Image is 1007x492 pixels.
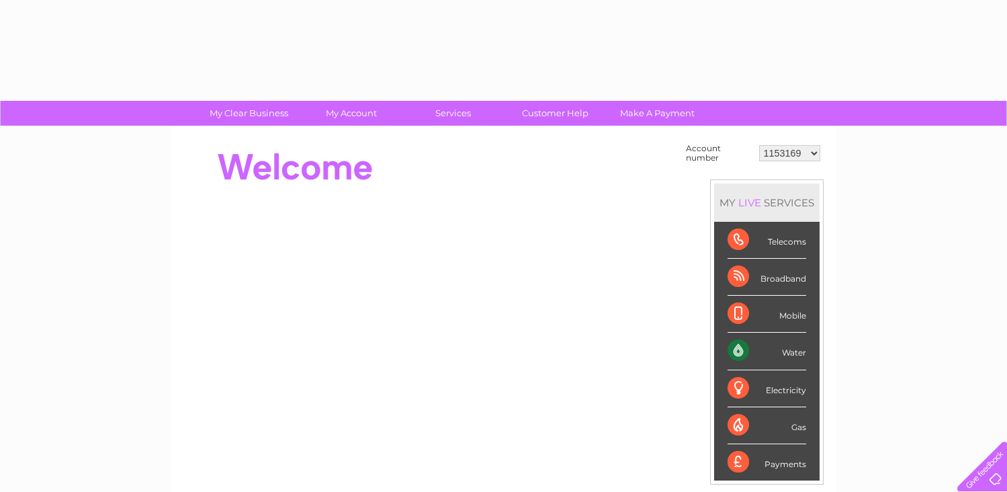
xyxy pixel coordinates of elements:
a: Services [398,101,509,126]
div: Water [728,333,806,370]
div: Mobile [728,296,806,333]
a: My Account [296,101,406,126]
div: MY SERVICES [714,183,820,222]
a: Customer Help [500,101,611,126]
div: Broadband [728,259,806,296]
a: Make A Payment [602,101,713,126]
a: My Clear Business [193,101,304,126]
div: Electricity [728,370,806,407]
div: Gas [728,407,806,444]
div: LIVE [736,196,764,209]
td: Account number [683,140,756,166]
div: Payments [728,444,806,481]
div: Telecoms [728,222,806,259]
